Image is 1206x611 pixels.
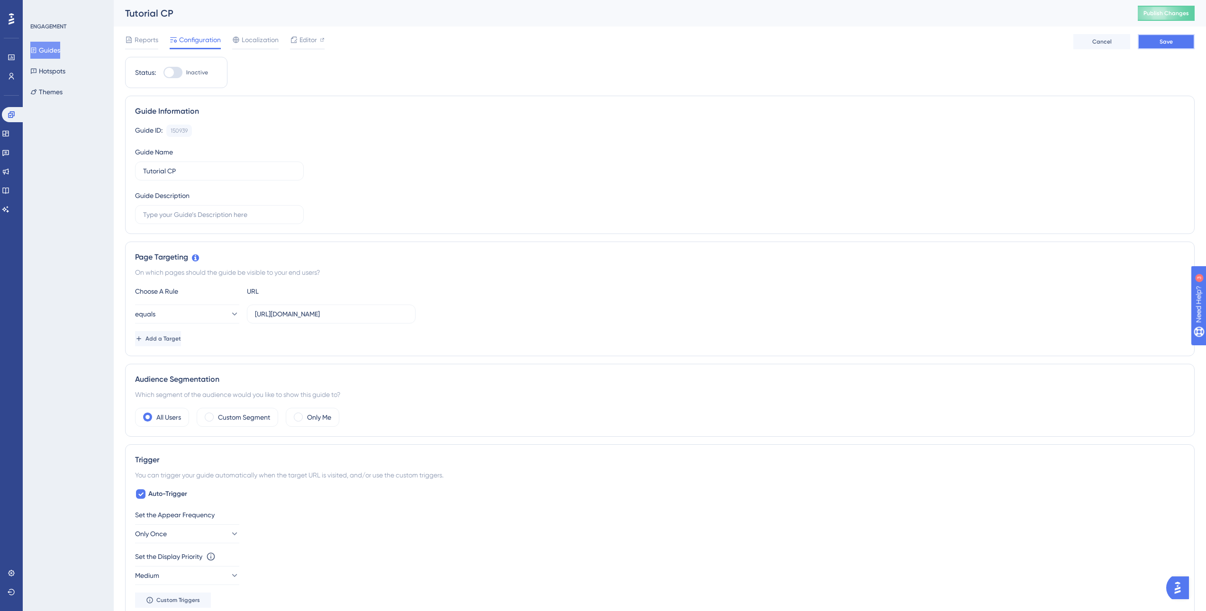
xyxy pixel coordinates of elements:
[135,528,167,539] span: Only Once
[135,146,173,158] div: Guide Name
[135,190,190,201] div: Guide Description
[247,286,351,297] div: URL
[135,566,239,585] button: Medium
[1138,6,1195,21] button: Publish Changes
[135,308,155,320] span: equals
[1073,34,1130,49] button: Cancel
[218,412,270,423] label: Custom Segment
[66,5,69,12] div: 3
[135,524,239,543] button: Only Once
[135,570,159,581] span: Medium
[148,488,187,500] span: Auto-Trigger
[135,454,1185,466] div: Trigger
[125,7,1114,20] div: Tutorial CP
[135,267,1185,278] div: On which pages should the guide be visible to your end users?
[156,596,200,604] span: Custom Triggers
[143,209,296,220] input: Type your Guide’s Description here
[30,23,66,30] div: ENGAGEMENT
[135,509,1185,521] div: Set the Appear Frequency
[135,125,163,137] div: Guide ID:
[1160,38,1173,45] span: Save
[1138,34,1195,49] button: Save
[179,34,221,45] span: Configuration
[135,106,1185,117] div: Guide Information
[307,412,331,423] label: Only Me
[135,551,202,562] div: Set the Display Priority
[255,309,408,319] input: yourwebsite.com/path
[1092,38,1112,45] span: Cancel
[30,63,65,80] button: Hotspots
[143,166,296,176] input: Type your Guide’s Name here
[135,34,158,45] span: Reports
[135,389,1185,400] div: Which segment of the audience would you like to show this guide to?
[242,34,279,45] span: Localization
[156,412,181,423] label: All Users
[30,83,63,100] button: Themes
[135,252,1185,263] div: Page Targeting
[171,127,188,135] div: 150939
[1166,574,1195,602] iframe: UserGuiding AI Assistant Launcher
[135,469,1185,481] div: You can trigger your guide automatically when the target URL is visited, and/or use the custom tr...
[135,374,1185,385] div: Audience Segmentation
[22,2,59,14] span: Need Help?
[145,335,181,342] span: Add a Target
[135,305,239,323] button: equals
[135,67,156,78] div: Status:
[135,331,181,346] button: Add a Target
[299,34,317,45] span: Editor
[135,286,239,297] div: Choose A Rule
[1143,9,1189,17] span: Publish Changes
[135,593,211,608] button: Custom Triggers
[30,42,60,59] button: Guides
[186,69,208,76] span: Inactive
